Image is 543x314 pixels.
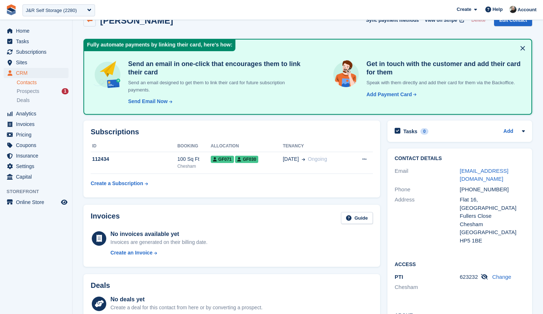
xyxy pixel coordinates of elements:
[16,68,59,78] span: CRM
[17,97,69,104] a: Deals
[395,274,403,280] span: PTI
[468,14,488,26] button: Delete
[16,172,59,182] span: Capital
[16,109,59,119] span: Analytics
[16,161,59,171] span: Settings
[460,196,525,212] div: Flat 16, [GEOGRAPHIC_DATA]
[91,177,148,190] a: Create a Subscription
[16,47,59,57] span: Subscriptions
[366,14,419,26] button: Sync payment methods
[128,98,168,105] div: Send Email Now
[4,140,69,150] a: menu
[332,60,361,89] img: get-in-touch-e3e95b6451f4e49772a6039d3abdde126589d6f45a760754adfa51be33bf0f70.svg
[503,127,513,136] a: Add
[6,4,17,15] img: stora-icon-8386f47178a22dfd0bd8f6a31ec36ba5ce8667c1dd55bd0f319d3a0aa187defe.svg
[62,88,69,94] div: 1
[492,274,511,280] a: Change
[460,228,525,237] div: [GEOGRAPHIC_DATA]
[16,26,59,36] span: Home
[395,283,460,291] li: Chesham
[16,130,59,140] span: Pricing
[460,168,509,182] a: [EMAIL_ADDRESS][DOMAIN_NAME]
[7,188,72,195] span: Storefront
[4,57,69,68] a: menu
[111,304,263,311] div: Create a deal for this contact from here or by converting a prospect.
[4,109,69,119] a: menu
[460,237,525,245] div: HP5 1BE
[91,128,373,136] h2: Subscriptions
[17,79,69,86] a: Contacts
[518,6,536,13] span: Account
[395,167,460,183] div: Email
[341,212,373,224] a: Guide
[457,6,471,13] span: Create
[460,274,478,280] span: 623232
[460,220,525,229] div: Chesham
[283,155,299,163] span: [DATE]
[125,79,303,93] p: Send an email designed to get them to link their card for future subscription payments.
[17,88,39,95] span: Prospects
[4,36,69,46] a: menu
[235,156,258,163] span: GF030
[4,68,69,78] a: menu
[91,155,177,163] div: 112434
[16,140,59,150] span: Coupons
[4,119,69,129] a: menu
[509,6,517,13] img: Tom Huddleston
[111,238,208,246] div: Invoices are generated on their billing date.
[16,119,59,129] span: Invoices
[4,151,69,161] a: menu
[111,295,263,304] div: No deals yet
[177,140,211,152] th: Booking
[111,249,153,257] div: Create an Invoice
[395,260,525,268] h2: Access
[395,196,460,245] div: Address
[493,6,503,13] span: Help
[177,155,211,163] div: 100 Sq Ft
[420,128,429,135] div: 0
[93,60,122,89] img: send-email-b5881ef4c8f827a638e46e229e590028c7e36e3a6c99d2365469aff88783de13.svg
[395,185,460,194] div: Phone
[425,17,457,24] span: View on Stripe
[177,163,211,170] div: Chesham
[16,36,59,46] span: Tasks
[111,230,208,238] div: No invoices available yet
[100,16,173,25] h2: [PERSON_NAME]
[4,130,69,140] a: menu
[4,161,69,171] a: menu
[17,87,69,95] a: Prospects 1
[111,249,208,257] a: Create an Invoice
[366,91,412,98] div: Add Payment Card
[4,197,69,207] a: menu
[422,14,466,26] a: View on Stripe
[84,40,235,51] div: Fully automate payments by linking their card, here's how:
[4,172,69,182] a: menu
[4,26,69,36] a: menu
[363,60,523,76] h4: Get in touch with the customer and add their card for them
[308,156,327,162] span: Ongoing
[4,47,69,57] a: menu
[211,156,234,163] span: GF071
[403,128,417,135] h2: Tasks
[395,156,525,162] h2: Contact Details
[494,14,532,26] a: Edit Contact
[283,140,350,152] th: Tenancy
[91,281,110,290] h2: Deals
[125,60,303,76] h4: Send an email in one-click that encourages them to link their card
[16,197,59,207] span: Online Store
[17,97,30,104] span: Deals
[460,185,525,194] div: [PHONE_NUMBER]
[91,180,143,187] div: Create a Subscription
[363,91,417,98] a: Add Payment Card
[91,140,177,152] th: ID
[16,57,59,68] span: Sites
[460,212,525,220] div: Fullers Close
[211,140,283,152] th: Allocation
[363,79,523,86] p: Speak with them directly and add their card for them via the Backoffice.
[26,7,77,14] div: J&R Self Storage (2280)
[91,212,120,224] h2: Invoices
[16,151,59,161] span: Insurance
[60,198,69,207] a: Preview store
